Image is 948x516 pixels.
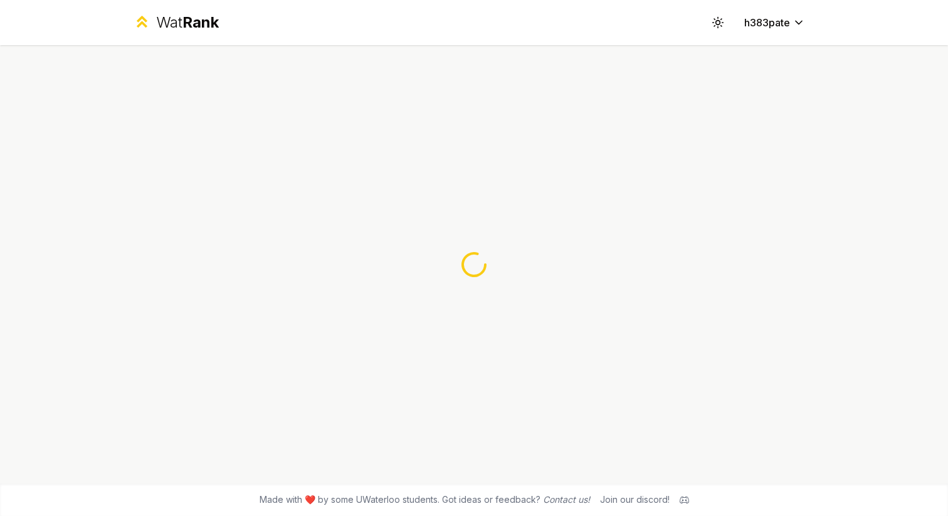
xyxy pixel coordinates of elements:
a: Contact us! [543,494,590,505]
a: WatRank [133,13,219,33]
div: Wat [156,13,219,33]
span: Rank [182,13,219,31]
button: h383pate [734,11,815,34]
span: Made with ❤️ by some UWaterloo students. Got ideas or feedback? [260,493,590,506]
span: h383pate [744,15,790,30]
div: Join our discord! [600,493,670,506]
